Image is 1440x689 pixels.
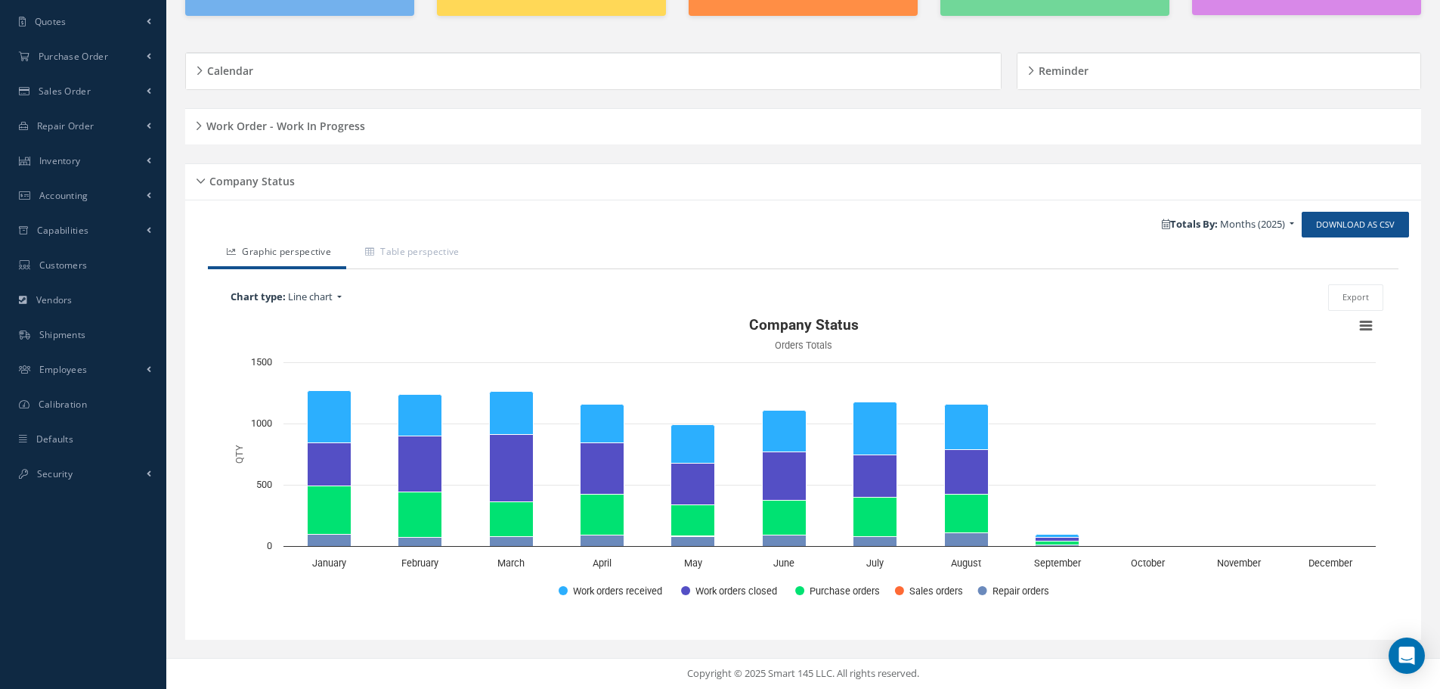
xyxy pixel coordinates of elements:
[581,404,624,442] path: April, 320. Work orders received.
[866,557,884,569] text: July
[1036,537,1079,541] path: September, 31. Work orders closed.
[256,479,272,490] text: 500
[684,557,702,569] text: May
[853,455,897,497] path: July, 349. Work orders closed.
[223,311,1383,613] svg: Interactive chart
[398,394,442,436] path: February, 339. Work orders received.
[490,536,534,546] path: March, 76. Repair orders.
[202,115,365,133] h5: Work Order - Work In Progress
[234,445,245,464] text: QTY
[1328,284,1383,311] button: Export
[951,557,981,569] text: August
[1308,557,1353,569] text: December
[37,224,89,237] span: Capabilities
[35,15,67,28] span: Quotes
[231,290,286,303] b: Chart type:
[36,433,73,445] span: Defaults
[945,404,989,449] path: August, 366. Work orders received.
[251,417,272,429] text: 1000
[1162,217,1218,231] b: Totals By:
[1389,638,1425,674] div: Open Intercom Messenger
[945,494,989,532] path: August, 319. Purchase orders.
[671,424,715,463] path: May, 313. Work orders received.
[267,540,272,551] text: 0
[1355,315,1377,337] button: View chart menu, Company Status
[775,340,832,351] text: Orders Totals
[346,237,474,269] a: Table perspective
[39,328,86,341] span: Shipments
[398,436,442,492] path: February, 453. Work orders closed.
[39,398,87,411] span: Calibration
[39,85,91,98] span: Sales Order
[37,119,94,132] span: Repair Order
[36,293,73,306] span: Vendors
[593,557,612,569] text: April
[497,557,525,569] text: March
[773,557,794,569] text: June
[581,494,624,535] path: April, 331. Purchase orders.
[39,189,88,202] span: Accounting
[671,536,715,546] path: May, 78. Repair orders.
[251,356,272,368] text: 1500
[308,486,1350,546] g: Purchase orders, bar series 3 of 5 with 12 bars.
[308,534,351,546] path: January, 95. Repair orders.
[203,60,253,78] h5: Calendar
[39,363,88,376] span: Employees
[490,501,534,536] path: March, 286. Purchase orders.
[795,584,878,597] button: Show Purchase orders
[1034,60,1089,78] h5: Reminder
[288,290,333,303] span: Line chart
[205,170,295,188] h5: Company Status
[1036,541,1079,545] path: September, 29. Purchase orders.
[490,434,534,501] path: March, 549. Work orders closed.
[671,504,715,535] path: May, 255. Purchase orders.
[308,442,351,486] path: January, 351. Work orders closed.
[763,452,807,500] path: June, 398. Work orders closed.
[398,492,442,537] path: February, 371. Purchase orders.
[895,584,962,597] button: Show Sales orders
[308,390,351,442] path: January, 429. Work orders received.
[1154,213,1302,236] a: Totals By: Months (2025)
[559,584,664,597] button: Show Work orders received
[763,535,807,546] path: June, 90. Repair orders.
[39,154,81,167] span: Inventory
[749,316,859,334] text: Company Status
[1131,557,1166,569] text: October
[1220,217,1285,231] span: Months (2025)
[945,532,989,546] path: August, 105. Repair orders.
[853,402,897,455] path: July, 429. Work orders received.
[37,467,73,480] span: Security
[671,535,715,536] path: May, 3. Sales orders.
[398,537,442,546] path: February, 73. Repair orders.
[1034,557,1082,569] text: September
[581,442,624,494] path: April, 418. Work orders closed.
[1217,557,1262,569] text: November
[308,486,351,534] path: January, 395. Purchase orders.
[763,410,807,452] path: June, 341. Work orders received.
[39,259,88,272] span: Customers
[1302,212,1409,238] a: Download as CSV
[490,391,534,434] path: March, 350. Work orders received.
[853,497,897,536] path: July, 320. Purchase orders.
[208,237,346,269] a: Graphic perspective
[308,532,1350,546] g: Repair orders, bar series 5 of 5 with 12 bars.
[312,557,346,569] text: January
[1036,534,1079,537] path: September, 29. Work orders received.
[945,449,989,494] path: August, 365. Work orders closed.
[39,50,108,63] span: Purchase Order
[1036,545,1079,546] path: September, 9. Repair orders.
[581,535,624,546] path: April, 90. Repair orders.
[223,286,595,309] a: Chart type: Line chart
[401,557,438,569] text: February
[763,500,807,535] path: June, 281. Purchase orders.
[223,311,1383,613] div: Company Status. Highcharts interactive chart.
[978,584,1050,597] button: Show Repair orders
[681,584,778,597] button: Show Work orders closed
[181,666,1425,681] div: Copyright © 2025 Smart 145 LLC. All rights reserved.
[853,536,897,546] path: July, 75. Repair orders.
[671,463,715,504] path: May, 342. Work orders closed.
